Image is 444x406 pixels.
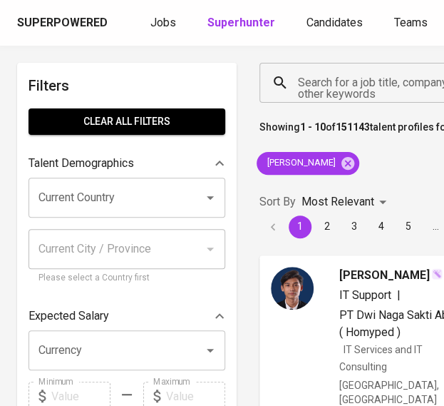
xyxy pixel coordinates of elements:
[316,215,339,238] button: Go to page 2
[339,267,430,284] span: [PERSON_NAME]
[306,16,363,29] span: Candidates
[257,152,359,175] div: [PERSON_NAME]
[431,268,443,280] img: magic_wand.svg
[29,302,225,330] div: Expected Salary
[40,113,214,131] span: Clear All filters
[289,215,311,238] button: page 1
[370,215,393,238] button: Go to page 4
[150,14,179,32] a: Jobs
[17,15,108,31] div: Superpowered
[259,193,296,210] p: Sort By
[29,308,109,325] p: Expected Salary
[301,193,374,210] p: Most Relevant
[29,155,134,172] p: Talent Demographics
[207,14,278,32] a: Superhunter
[397,215,420,238] button: Go to page 5
[29,149,225,178] div: Talent Demographics
[207,16,275,29] b: Superhunter
[29,74,225,97] h6: Filters
[301,189,391,215] div: Most Relevant
[257,156,344,170] span: [PERSON_NAME]
[29,108,225,135] button: Clear All filters
[300,121,326,133] b: 1 - 10
[150,16,176,29] span: Jobs
[200,340,220,360] button: Open
[394,16,428,29] span: Teams
[271,267,314,310] img: bba4c055505e08273ea9ba424f3a903e.jpg
[200,188,220,208] button: Open
[38,271,215,285] p: Please select a Country first
[397,287,401,304] span: |
[343,215,366,238] button: Go to page 3
[339,288,391,302] span: IT Support
[17,15,110,31] a: Superpowered
[336,121,370,133] b: 151143
[339,344,423,372] span: IT Services and IT Consulting
[394,14,430,32] a: Teams
[306,14,366,32] a: Candidates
